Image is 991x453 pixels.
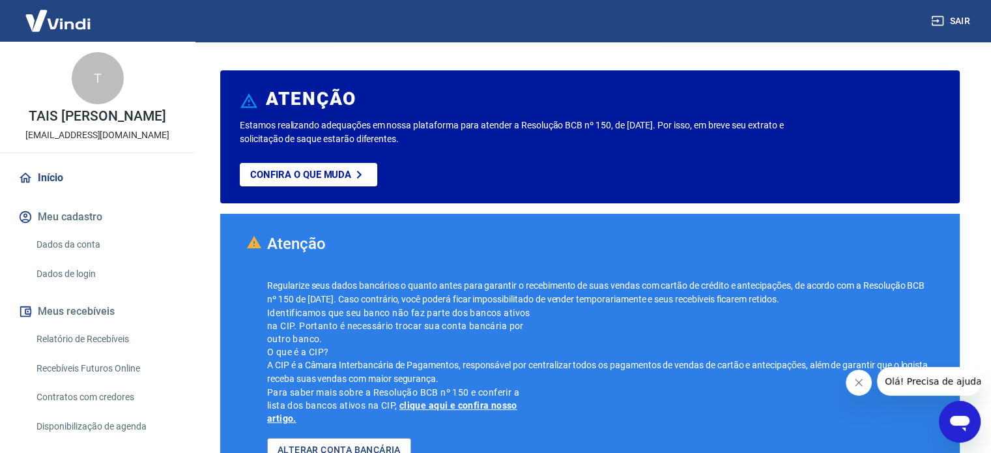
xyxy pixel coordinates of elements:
[8,9,109,20] span: Olá! Precisa de ajuda?
[246,235,262,250] img: Ícone com um ponto de interrogação.
[25,128,169,142] p: [EMAIL_ADDRESS][DOMAIN_NAME]
[72,52,124,104] div: T
[16,164,179,192] a: Início
[250,169,351,181] p: Confira o que muda
[267,386,537,425] p: Para saber mais sobre a Resolução BCB nº 150 e conferir a lista dos bancos ativos na CIP,
[939,401,981,443] iframe: Botão para abrir a janela de mensagens
[267,279,934,306] p: Regularize seus dados bancários o quanto antes para garantir o recebimento de suas vendas com car...
[928,9,975,33] button: Sair
[31,413,179,440] a: Disponibilização de agenda
[266,93,356,106] h6: ATENÇÃO
[16,1,100,40] img: Vindi
[31,326,179,353] a: Relatório de Recebíveis
[240,163,377,186] a: Confira o que muda
[31,231,179,258] a: Dados da conta
[267,235,934,253] h3: Atenção
[267,345,537,358] p: O que é a CIP?
[267,306,537,345] p: Identificamos que seu banco não faz parte dos bancos ativos na CIP. Portanto é necessário trocar ...
[31,384,179,411] a: Contratos com credores
[267,400,517,424] a: clique aqui e confira nosso artigo.
[877,367,981,396] iframe: Mensagem da empresa
[846,370,872,396] iframe: Fechar mensagem
[16,203,179,231] button: Meu cadastro
[240,119,800,146] p: Estamos realizando adequações em nossa plataforma para atender a Resolução BCB nº 150, de [DATE]....
[29,110,165,123] p: TAIS [PERSON_NAME]
[16,297,179,326] button: Meus recebíveis
[31,355,179,382] a: Recebíveis Futuros Online
[267,358,934,386] p: A CIP é a Câmara Interbancária de Pagamentos, responsável por centralizar todos os pagamentos de ...
[31,261,179,287] a: Dados de login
